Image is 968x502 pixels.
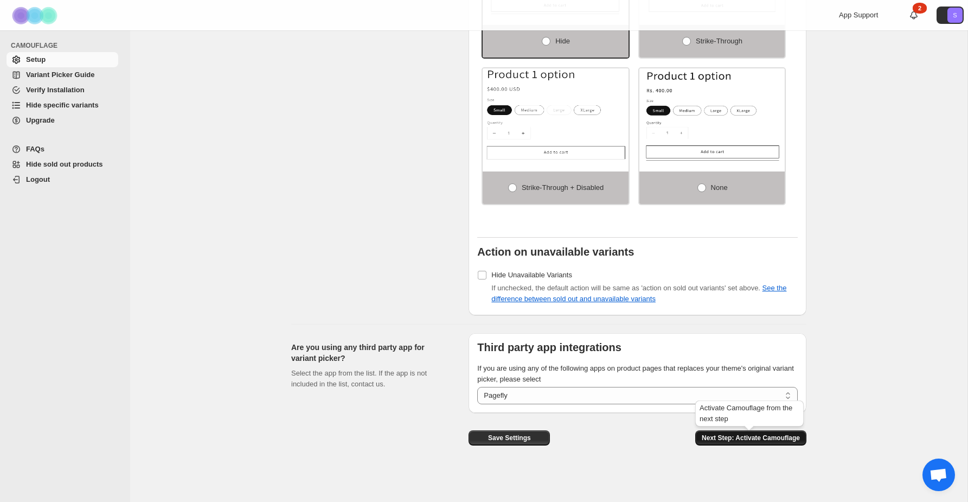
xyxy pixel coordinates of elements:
span: Strike-through + Disabled [522,183,604,192]
h2: Are you using any third party app for variant picker? [291,342,451,364]
span: Hide Unavailable Variants [491,271,572,279]
span: Hide specific variants [26,101,99,109]
img: None [639,68,785,161]
img: Strike-through + Disabled [483,68,629,161]
a: Verify Installation [7,82,118,98]
a: Variant Picker Guide [7,67,118,82]
button: Save Settings [469,430,550,446]
span: Hide sold out products [26,160,103,168]
span: Select the app from the list. If the app is not included in the list, contact us. [291,369,427,388]
span: Avatar with initials S [947,8,963,23]
span: None [711,183,728,192]
span: Strike-through [696,37,742,45]
span: Logout [26,175,50,183]
span: Verify Installation [26,86,85,94]
span: FAQs [26,145,44,153]
span: Variant Picker Guide [26,71,94,79]
a: Hide specific variants [7,98,118,113]
span: Save Settings [488,434,531,442]
a: FAQs [7,142,118,157]
span: Setup [26,55,46,63]
span: If unchecked, the default action will be same as 'action on sold out variants' set above. [491,284,786,303]
button: Avatar with initials S [937,7,964,24]
span: App Support [839,11,878,19]
span: Upgrade [26,116,55,124]
span: If you are using any of the following apps on product pages that replaces your theme's original v... [477,364,794,383]
button: Next Step: Activate Camouflage [695,430,806,446]
a: Setup [7,52,118,67]
b: Third party app integrations [477,341,621,353]
a: Open chat [922,459,955,491]
img: Camouflage [9,1,63,30]
a: Upgrade [7,113,118,128]
span: Hide [555,37,570,45]
b: Action on unavailable variants [477,246,634,258]
text: S [953,12,957,18]
a: Hide sold out products [7,157,118,172]
a: Logout [7,172,118,187]
span: Next Step: Activate Camouflage [702,434,800,442]
div: 2 [913,3,927,14]
a: 2 [908,10,919,21]
span: CAMOUFLAGE [11,41,123,50]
